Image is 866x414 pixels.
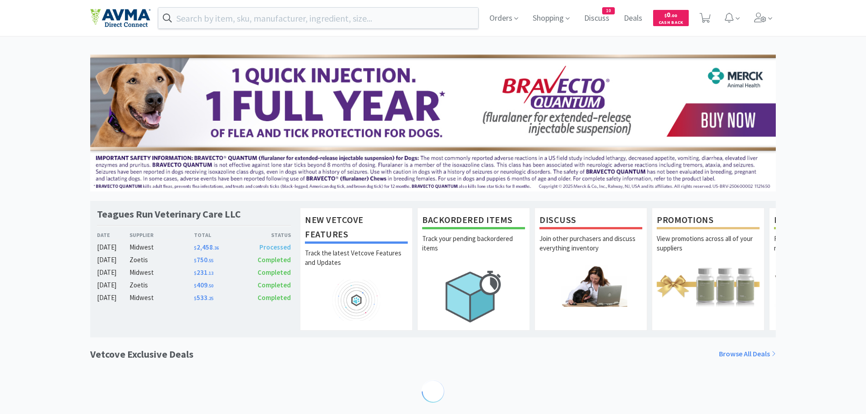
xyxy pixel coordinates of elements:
[657,213,760,229] h1: Promotions
[534,208,647,330] a: DiscussJoin other purchasers and discuss everything inventory
[129,255,194,265] div: Zoetis
[97,280,129,291] div: [DATE]
[305,213,408,244] h1: New Vetcove Features
[620,14,646,23] a: Deals
[664,10,677,19] span: 0
[90,346,193,362] h1: Vetcove Exclusive Deals
[670,13,677,18] span: . 00
[417,208,530,330] a: Backordered ItemsTrack your pending backordered items
[97,292,129,303] div: [DATE]
[719,348,776,360] a: Browse All Deals
[657,234,760,265] p: View promotions across all of your suppliers
[539,265,642,306] img: hero_discuss.png
[664,13,667,18] span: $
[97,267,129,278] div: [DATE]
[194,245,197,251] span: $
[129,280,194,291] div: Zoetis
[194,281,213,289] span: 409
[194,268,213,277] span: 231
[258,268,291,277] span: Completed
[97,242,129,253] div: [DATE]
[97,267,291,278] a: [DATE]Midwest$231.13Completed
[194,270,197,276] span: $
[129,231,194,239] div: Supplier
[207,283,213,289] span: . 50
[300,208,413,330] a: New Vetcove FeaturesTrack the latest Vetcove Features and Updates
[242,231,291,239] div: Status
[194,293,213,302] span: 533
[97,208,241,221] h1: Teagues Run Veterinary Care LLC
[207,270,213,276] span: . 13
[158,8,478,28] input: Search by item, sku, manufacturer, ingredient, size...
[97,255,291,265] a: [DATE]Zoetis$750.55Completed
[194,243,219,251] span: 2,458
[97,280,291,291] a: [DATE]Zoetis$409.50Completed
[657,265,760,306] img: hero_promotions.png
[194,258,197,264] span: $
[97,292,291,303] a: [DATE]Midwest$533.25Completed
[539,213,642,229] h1: Discuss
[539,234,642,265] p: Join other purchasers and discuss everything inventory
[90,55,776,191] img: 3ffb5edee65b4d9ab6d7b0afa510b01f.jpg
[90,9,151,27] img: e4e33dab9f054f5782a47901c742baa9_102.png
[97,242,291,253] a: [DATE]Midwest$2,458.36Processed
[97,255,129,265] div: [DATE]
[603,8,614,14] span: 10
[129,267,194,278] div: Midwest
[207,258,213,264] span: . 55
[422,213,525,229] h1: Backordered Items
[194,231,243,239] div: Total
[194,296,197,301] span: $
[129,292,194,303] div: Midwest
[652,208,765,330] a: PromotionsView promotions across all of your suppliers
[194,255,213,264] span: 750
[258,255,291,264] span: Completed
[259,243,291,251] span: Processed
[422,265,525,327] img: hero_backorders.png
[258,293,291,302] span: Completed
[305,248,408,280] p: Track the latest Vetcove Features and Updates
[653,6,689,30] a: $0.00Cash Back
[207,296,213,301] span: . 25
[213,245,219,251] span: . 36
[305,280,408,321] img: hero_feature_roadmap.png
[129,242,194,253] div: Midwest
[97,231,129,239] div: Date
[422,234,525,265] p: Track your pending backordered items
[659,20,683,26] span: Cash Back
[580,14,613,23] a: Discuss10
[194,283,197,289] span: $
[258,281,291,289] span: Completed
